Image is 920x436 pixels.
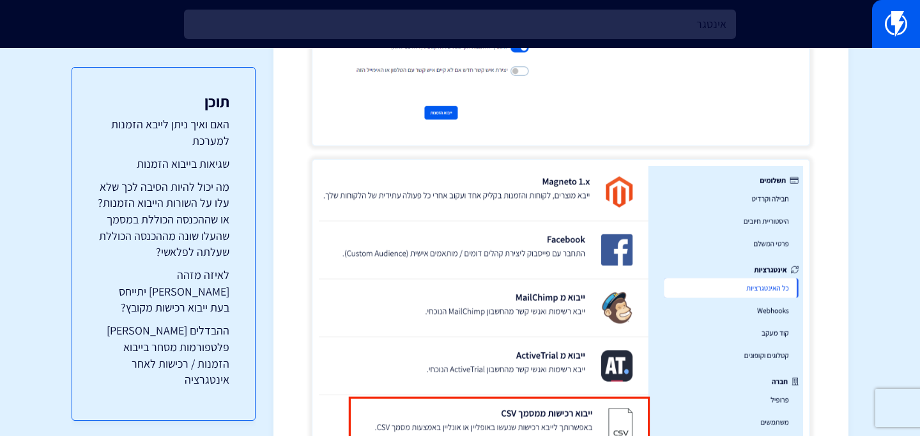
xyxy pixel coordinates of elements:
[98,156,229,172] a: שגיאות בייבוא הזמנות
[98,93,229,110] h3: תוכן
[98,116,229,149] a: האם ואיך ניתן לייבא הזמנות למערכת
[98,179,229,261] a: מה יכול להיות הסיבה לכך שלא עלו על השורות הייבוא הזמנות? או שההכנסה הכוללת במסמך שהעלו שונה מההכנ...
[184,10,736,39] input: חיפוש מהיר...
[98,267,229,316] a: לאיזה מזהה [PERSON_NAME] יתייחס בעת ייבוא רכישות מקובץ?
[98,322,229,388] a: ההבדלים [PERSON_NAME] פלטפורמות מסחר בייבוא הזמנות / רכישות לאחר אינטגרציה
